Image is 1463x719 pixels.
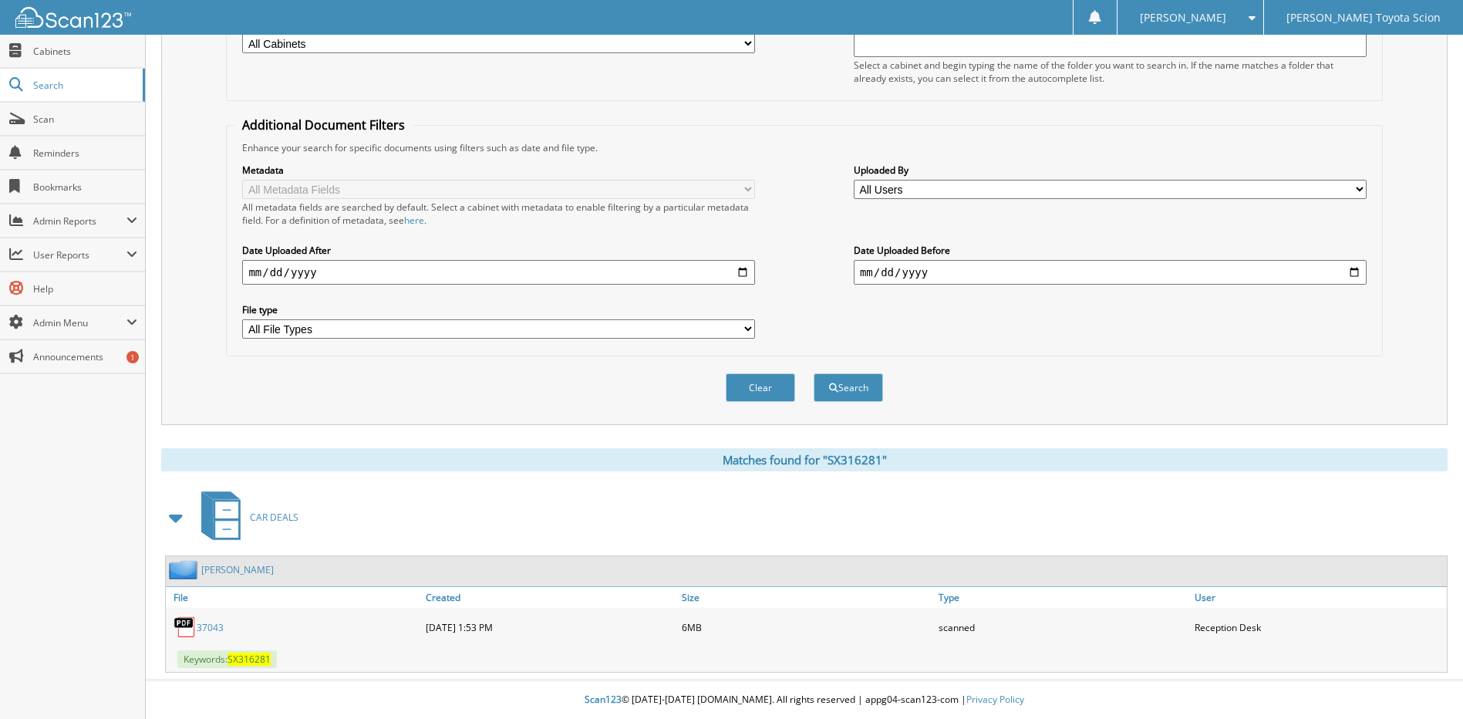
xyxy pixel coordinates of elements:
[234,116,413,133] legend: Additional Document Filters
[33,350,137,363] span: Announcements
[33,45,137,58] span: Cabinets
[814,373,883,402] button: Search
[192,487,298,548] a: CAR DEALS
[422,612,678,643] div: [DATE] 1:53 PM
[33,181,137,194] span: Bookmarks
[174,616,197,639] img: PDF.png
[197,621,224,634] a: 37043
[585,693,622,706] span: Scan123
[854,59,1367,85] div: Select a cabinet and begin typing the name of the folder you want to search in. If the name match...
[33,214,126,228] span: Admin Reports
[33,248,126,262] span: User Reports
[234,141,1374,154] div: Enhance your search for specific documents using filters such as date and file type.
[854,244,1367,257] label: Date Uploaded Before
[33,282,137,295] span: Help
[678,587,934,608] a: Size
[935,612,1191,643] div: scanned
[854,164,1367,177] label: Uploaded By
[242,164,755,177] label: Metadata
[935,587,1191,608] a: Type
[15,7,131,28] img: scan123-logo-white.svg
[242,260,755,285] input: start
[678,612,934,643] div: 6MB
[228,653,271,666] span: SX316281
[1191,612,1447,643] div: Reception Desk
[854,260,1367,285] input: end
[33,113,137,126] span: Scan
[242,201,755,227] div: All metadata fields are searched by default. Select a cabinet with metadata to enable filtering b...
[1286,13,1441,22] span: [PERSON_NAME] Toyota Scion
[161,448,1448,471] div: Matches found for "SX316281"
[404,214,424,227] a: here
[1386,645,1463,719] iframe: Chat Widget
[1191,587,1447,608] a: User
[33,316,126,329] span: Admin Menu
[250,511,298,524] span: CAR DEALS
[242,244,755,257] label: Date Uploaded After
[201,563,274,576] a: [PERSON_NAME]
[33,79,135,92] span: Search
[1140,13,1226,22] span: [PERSON_NAME]
[242,303,755,316] label: File type
[966,693,1024,706] a: Privacy Policy
[146,681,1463,719] div: © [DATE]-[DATE] [DOMAIN_NAME]. All rights reserved | appg04-scan123-com |
[166,587,422,608] a: File
[422,587,678,608] a: Created
[169,560,201,579] img: folder2.png
[126,351,139,363] div: 1
[726,373,795,402] button: Clear
[33,147,137,160] span: Reminders
[177,650,277,668] span: Keywords:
